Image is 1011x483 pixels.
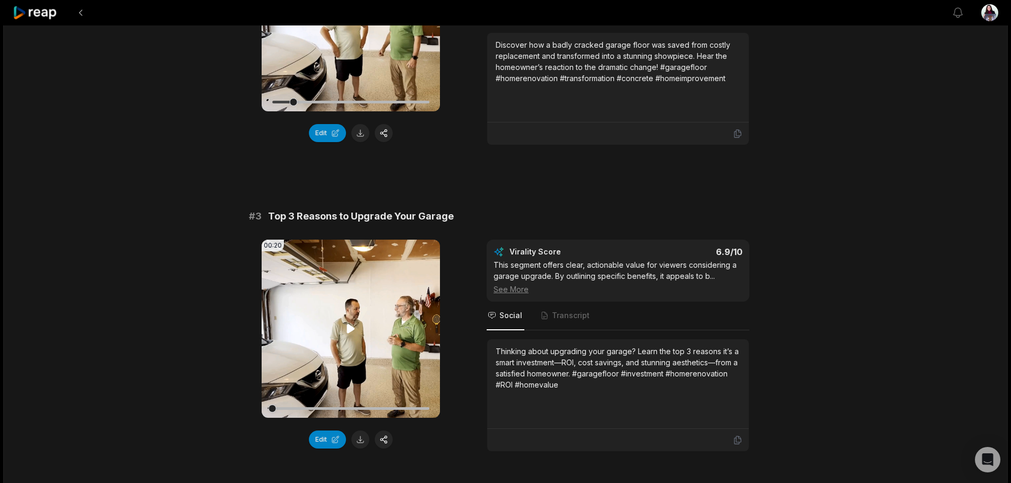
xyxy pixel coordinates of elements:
[309,431,346,449] button: Edit
[496,346,740,390] div: Thinking about upgrading your garage? Learn the top 3 reasons it’s a smart investment—ROI, cost s...
[629,247,743,257] div: 6.9 /10
[494,284,742,295] div: See More
[487,302,749,330] nav: Tabs
[309,124,346,142] button: Edit
[249,209,262,224] span: # 3
[496,39,740,84] div: Discover how a badly cracked garage floor was saved from costly replacement and transformed into ...
[494,259,742,295] div: This segment offers clear, actionable value for viewers considering a garage upgrade. By outlinin...
[268,209,454,224] span: Top 3 Reasons to Upgrade Your Garage
[509,247,624,257] div: Virality Score
[499,310,522,321] span: Social
[975,447,1000,472] div: Open Intercom Messenger
[552,310,590,321] span: Transcript
[262,240,440,418] video: Your browser does not support mp4 format.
